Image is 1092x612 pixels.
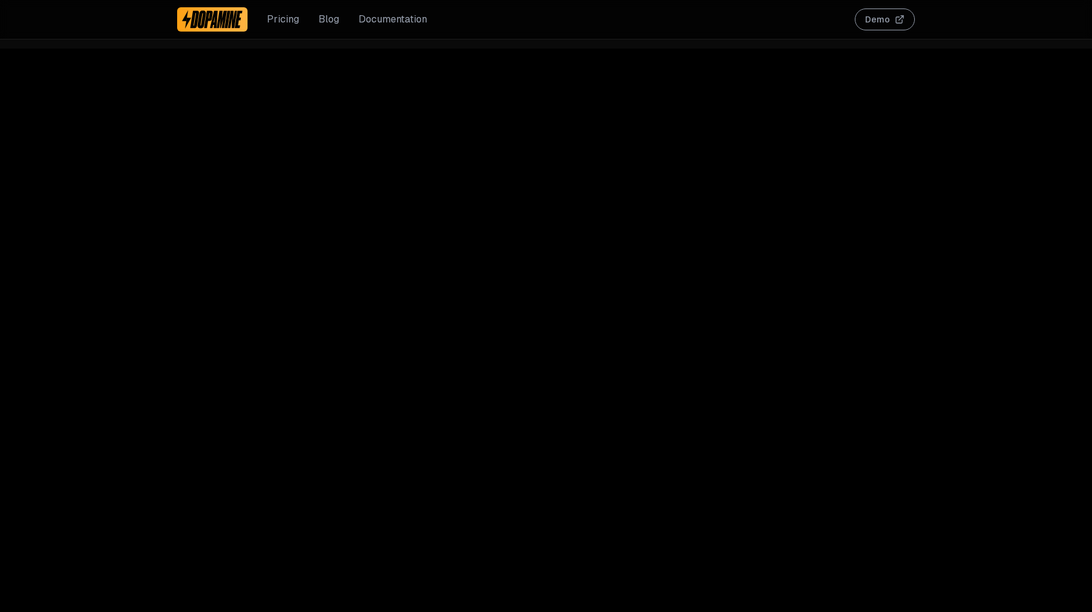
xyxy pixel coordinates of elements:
[267,12,299,27] a: Pricing
[855,8,915,30] button: Demo
[359,12,427,27] a: Documentation
[177,7,248,32] a: Dopamine
[318,12,339,27] a: Blog
[182,10,243,29] img: Dopamine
